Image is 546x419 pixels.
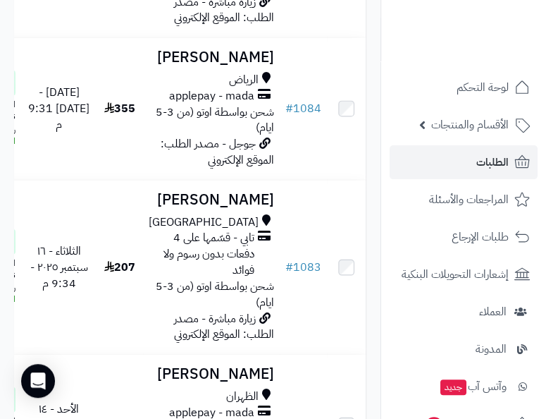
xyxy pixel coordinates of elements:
[169,88,254,104] span: applepay - mada
[431,115,509,135] span: الأقسام والمنتجات
[21,364,55,398] div: Open Intercom Messenger
[149,214,259,231] span: [GEOGRAPHIC_DATA]
[390,183,538,217] a: المراجعات والأسئلة
[429,190,509,209] span: المراجعات والأسئلة
[402,265,509,284] span: إشعارات التحويلات البنكية
[390,332,538,366] a: المدونة
[390,145,538,179] a: الطلبات
[285,100,293,117] span: #
[149,366,274,382] h3: [PERSON_NAME]
[285,259,321,276] a: #1083
[149,192,274,208] h3: [PERSON_NAME]
[28,84,89,133] span: [DATE] - [DATE] 9:31 م
[390,257,538,291] a: إشعارات التحويلات البنكية
[439,377,507,396] span: وآتس آب
[450,40,533,69] img: logo-2.png
[440,379,466,395] span: جديد
[390,71,538,104] a: لوحة التحكم
[156,278,274,311] span: شحن بواسطة اوتو (من 3-5 ايام)
[479,302,507,322] span: العملاء
[226,389,259,405] span: الظهران
[156,104,274,137] span: شحن بواسطة اوتو (من 3-5 ايام)
[161,135,274,169] span: جوجل - مصدر الطلب: الموقع الإلكتروني
[457,78,509,97] span: لوحة التحكم
[30,243,88,292] span: الثلاثاء - ١٦ سبتمبر ٢٠٢٥ - 9:34 م
[452,227,509,247] span: طلبات الإرجاع
[390,370,538,403] a: وآتس آبجديد
[149,230,254,279] span: تابي - قسّمها على 4 دفعات بدون رسوم ولا فوائد
[476,339,507,359] span: المدونة
[476,152,509,172] span: الطلبات
[285,100,321,117] a: #1084
[390,295,538,329] a: العملاء
[285,259,293,276] span: #
[104,259,135,276] span: 207
[229,72,259,88] span: الرياض
[104,100,135,117] span: 355
[390,220,538,254] a: طلبات الإرجاع
[149,49,274,66] h3: [PERSON_NAME]
[174,310,274,344] span: زيارة مباشرة - مصدر الطلب: الموقع الإلكتروني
